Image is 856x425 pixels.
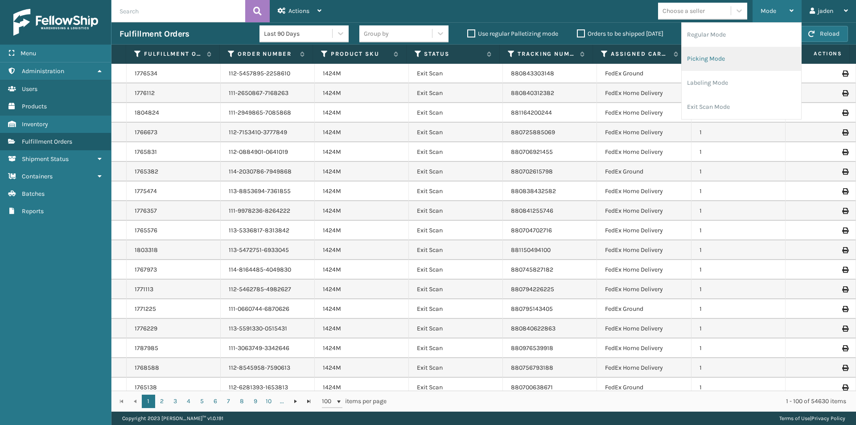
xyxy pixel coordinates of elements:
[842,227,848,234] i: Print Label
[597,319,691,338] td: FedEx Home Delivery
[511,384,553,391] a: 880700638671
[691,162,786,182] td: 1
[221,221,315,240] td: 113-5336817-8313842
[779,412,845,425] div: |
[135,226,157,235] a: 1765576
[597,240,691,260] td: FedEx Home Delivery
[597,260,691,280] td: FedEx Home Delivery
[264,29,333,38] div: Last 90 Days
[409,201,503,221] td: Exit Scan
[597,221,691,240] td: FedEx Home Delivery
[209,395,222,408] a: 6
[842,110,848,116] i: Print Label
[323,227,341,234] a: 1424M
[323,285,341,293] a: 1424M
[135,108,159,117] a: 1804824
[302,395,316,408] a: Go to the last page
[135,285,153,294] a: 1771113
[409,299,503,319] td: Exit Scan
[842,149,848,155] i: Print Label
[22,67,64,75] span: Administration
[135,305,156,314] a: 1771225
[22,85,37,93] span: Users
[511,364,553,371] a: 880756793188
[691,358,786,378] td: 1
[169,395,182,408] a: 3
[221,64,315,83] td: 112-5457895-2258610
[22,120,48,128] span: Inventory
[597,280,691,299] td: FedEx Home Delivery
[597,358,691,378] td: FedEx Home Delivery
[663,6,705,16] div: Choose a seller
[467,30,558,37] label: Use regular Palletizing mode
[323,364,341,371] a: 1424M
[682,95,801,119] li: Exit Scan Mode
[221,123,315,142] td: 112-7153410-3777849
[135,206,157,215] a: 1776357
[511,128,555,136] a: 880725885069
[262,395,276,408] a: 10
[511,207,553,215] a: 880841255746
[511,344,553,352] a: 880976539918
[182,395,195,408] a: 4
[122,412,223,425] p: Copyright 2023 [PERSON_NAME]™ v 1.0.191
[782,46,848,61] span: Actions
[691,123,786,142] td: 1
[691,201,786,221] td: 1
[135,187,157,196] a: 1775474
[842,129,848,136] i: Print Label
[842,326,848,332] i: Print Label
[276,395,289,408] a: ...
[323,325,341,332] a: 1424M
[511,305,553,313] a: 880795143405
[409,378,503,397] td: Exit Scan
[518,50,576,58] label: Tracking Number
[135,89,155,98] a: 1776112
[409,142,503,162] td: Exit Scan
[761,7,776,15] span: Mode
[511,168,553,175] a: 880702615798
[135,324,157,333] a: 1776229
[323,168,341,175] a: 1424M
[682,71,801,95] li: Labeling Mode
[691,280,786,299] td: 1
[597,64,691,83] td: FedEx Ground
[22,155,69,163] span: Shipment Status
[842,70,848,77] i: Print Label
[409,260,503,280] td: Exit Scan
[135,167,158,176] a: 1765382
[409,280,503,299] td: Exit Scan
[511,246,551,254] a: 881150494100
[221,319,315,338] td: 113-5591330-0515431
[597,83,691,103] td: FedEx Home Delivery
[221,103,315,123] td: 111-2949865-7085868
[597,162,691,182] td: FedEx Ground
[811,415,845,421] a: Privacy Policy
[135,128,157,137] a: 1766673
[511,89,554,97] a: 880840312382
[511,187,556,195] a: 880838432582
[221,299,315,319] td: 111-0660744-6870626
[144,50,202,58] label: Fulfillment Order Id
[691,142,786,162] td: 1
[511,227,552,234] a: 880704702716
[409,358,503,378] td: Exit Scan
[597,123,691,142] td: FedEx Home Delivery
[597,338,691,358] td: FedEx Home Delivery
[323,266,341,273] a: 1424M
[22,173,53,180] span: Containers
[409,64,503,83] td: Exit Scan
[597,142,691,162] td: FedEx Home Delivery
[424,50,482,58] label: Status
[221,182,315,201] td: 113-8853694-7361855
[597,103,691,123] td: FedEx Home Delivery
[22,207,44,215] span: Reports
[409,240,503,260] td: Exit Scan
[221,358,315,378] td: 112-8545958-7590613
[842,345,848,351] i: Print Label
[577,30,663,37] label: Orders to be shipped [DATE]
[597,378,691,397] td: FedEx Ground
[842,365,848,371] i: Print Label
[409,123,503,142] td: Exit Scan
[842,247,848,253] i: Print Label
